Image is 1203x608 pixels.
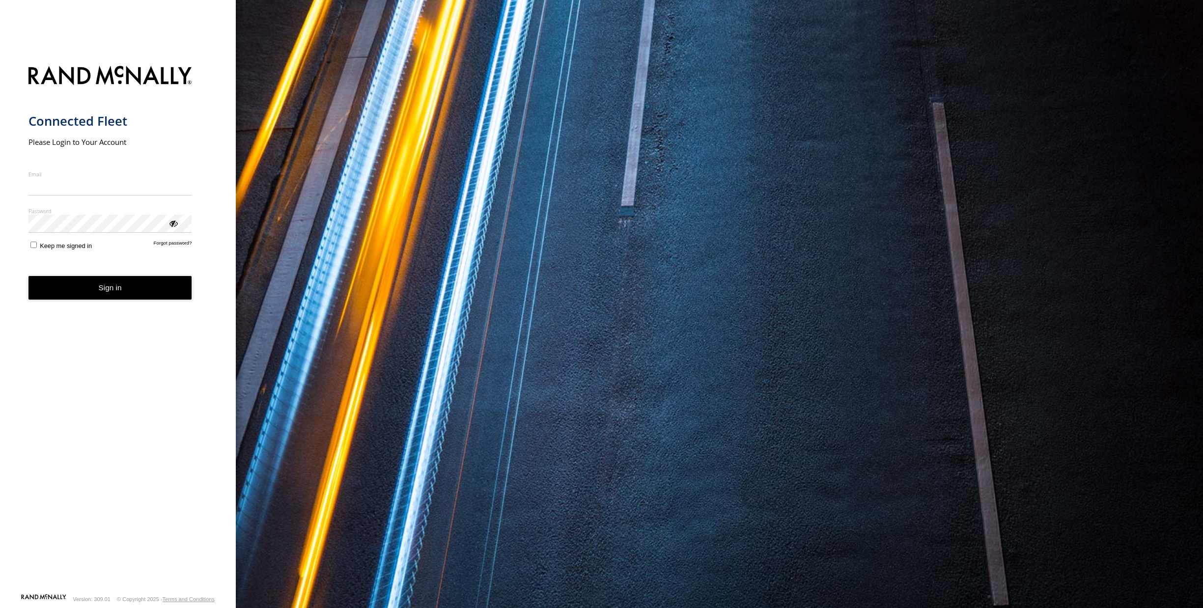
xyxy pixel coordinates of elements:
[117,596,215,602] div: © Copyright 2025 -
[28,113,192,129] h1: Connected Fleet
[168,218,178,228] div: ViewPassword
[154,240,192,249] a: Forgot password?
[21,594,66,604] a: Visit our Website
[30,242,37,248] input: Keep me signed in
[28,276,192,300] button: Sign in
[163,596,215,602] a: Terms and Conditions
[28,137,192,147] h2: Please Login to Your Account
[28,170,192,178] label: Email
[28,207,192,215] label: Password
[28,60,208,593] form: main
[40,242,92,249] span: Keep me signed in
[73,596,111,602] div: Version: 309.01
[28,64,192,89] img: Rand McNally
